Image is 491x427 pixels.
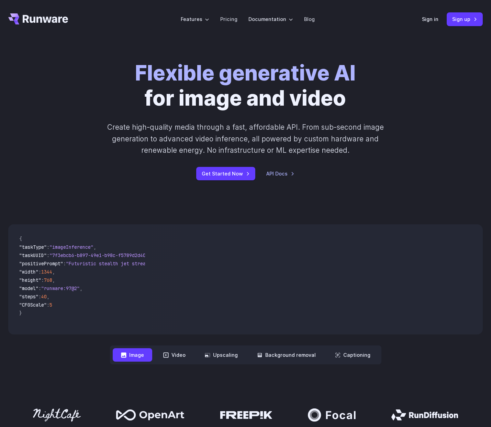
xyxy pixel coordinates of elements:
span: : [47,302,49,308]
a: Blog [304,15,315,23]
span: : [47,244,49,250]
span: 768 [44,277,52,283]
span: : [47,252,49,258]
span: , [52,269,55,275]
span: : [38,269,41,275]
span: "Futuristic stealth jet streaking through a neon-lit cityscape with glowing purple exhaust" [66,260,316,267]
span: 1344 [41,269,52,275]
p: Create high-quality media through a fast, affordable API. From sub-second image generation to adv... [94,121,398,156]
span: "model" [19,285,38,291]
span: "taskUUID" [19,252,47,258]
label: Documentation [248,15,293,23]
button: Video [155,348,194,362]
button: Upscaling [197,348,246,362]
span: : [41,277,44,283]
a: Get Started Now [196,167,255,180]
a: Pricing [220,15,237,23]
span: } [19,310,22,316]
a: Go to / [8,13,68,24]
strong: Flexible generative AI [135,60,356,86]
button: Background removal [249,348,324,362]
span: 40 [41,293,47,300]
span: , [47,293,49,300]
span: : [38,293,41,300]
span: "imageInference" [49,244,93,250]
a: Sign in [422,15,438,23]
button: Image [113,348,152,362]
button: Captioning [327,348,379,362]
span: "taskType" [19,244,47,250]
a: Sign up [447,12,483,26]
span: "CFGScale" [19,302,47,308]
h1: for image and video [135,61,356,110]
span: , [80,285,82,291]
span: , [93,244,96,250]
span: { [19,236,22,242]
span: , [52,277,55,283]
span: : [63,260,66,267]
span: 5 [49,302,52,308]
span: "height" [19,277,41,283]
span: "width" [19,269,38,275]
span: "steps" [19,293,38,300]
span: "runware:97@2" [41,285,80,291]
label: Features [181,15,209,23]
span: "7f3ebcb6-b897-49e1-b98c-f5789d2d40d7" [49,252,154,258]
span: "positivePrompt" [19,260,63,267]
span: : [38,285,41,291]
a: API Docs [266,170,294,178]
